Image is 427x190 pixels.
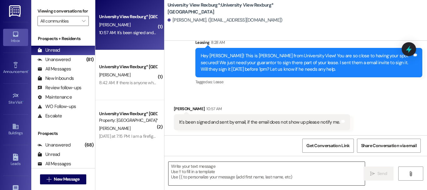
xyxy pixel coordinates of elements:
i:  [47,177,51,182]
div: It's been signed and sent by email, if the email does not show up please notify me. [179,119,340,126]
span: [PERSON_NAME] [99,72,130,78]
span: • [28,69,29,73]
div: 10:57 AM: It's been signed and sent by email, if the email does not show up please notify me. [99,30,266,35]
i:  [408,171,413,176]
div: Unanswered [38,56,71,63]
div: (68) [83,140,95,150]
div: 8:42 AM: If there is anyone who does not need their parking permit for the semester, would I be a... [99,80,335,85]
button: Share Conversation via email [357,139,421,153]
span: New Message [54,176,79,182]
div: University View Rexburg* [GEOGRAPHIC_DATA] [99,110,157,117]
div: All Messages [38,161,71,167]
div: University View Rexburg* [GEOGRAPHIC_DATA] [99,64,157,70]
div: Review follow-ups [38,85,81,91]
div: 8:28 AM [209,39,225,46]
div: Escalate [38,113,62,119]
button: Send [364,167,394,181]
span: Share Conversation via email [361,142,417,149]
div: Unanswered [38,142,71,148]
label: Viewing conversations for [38,6,89,16]
span: [PERSON_NAME] [99,126,130,131]
div: Prospects + Residents [31,35,95,42]
div: (81) [85,55,95,64]
div: 10:57 AM [205,105,222,112]
button: New Message [40,174,86,184]
a: Site Visit • [3,90,28,107]
span: [PERSON_NAME] [99,22,130,28]
div: Unread [38,47,60,54]
div: University View Rexburg* [GEOGRAPHIC_DATA] [99,13,157,20]
div: Property: [GEOGRAPHIC_DATA]* [99,117,157,124]
img: ResiDesk Logo [9,5,22,17]
i:  [370,171,375,176]
i:  [82,18,85,23]
span: Send [377,170,387,177]
div: [PERSON_NAME] [174,105,350,114]
a: Leads [3,152,28,169]
b: University View Rexburg*: University View Rexburg* [GEOGRAPHIC_DATA] [168,2,293,15]
button: Get Conversation Link [302,139,354,153]
div: Tagged as: [195,77,422,86]
div: [DATE] at 7:15 PM: I am a firefighter and I have been on fires all week so that's why I'm not abl... [99,133,424,139]
a: Buildings [3,121,28,138]
a: Inbox [3,29,28,46]
div: New Inbounds [38,75,74,82]
div: Maintenance [38,94,72,100]
div: All Messages [38,66,71,72]
input: All communities [40,16,79,26]
div: Hey [PERSON_NAME]! This is [PERSON_NAME] from University View! You are so close to having your sp... [201,53,412,73]
span: Lease [213,79,224,85]
div: Leasing [195,39,422,48]
div: [PERSON_NAME]. ([EMAIL_ADDRESS][DOMAIN_NAME]) [168,17,283,23]
span: Get Conversation Link [306,142,349,149]
div: Unread [38,151,60,158]
div: WO Follow-ups [38,103,76,110]
div: Prospects [31,130,95,137]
